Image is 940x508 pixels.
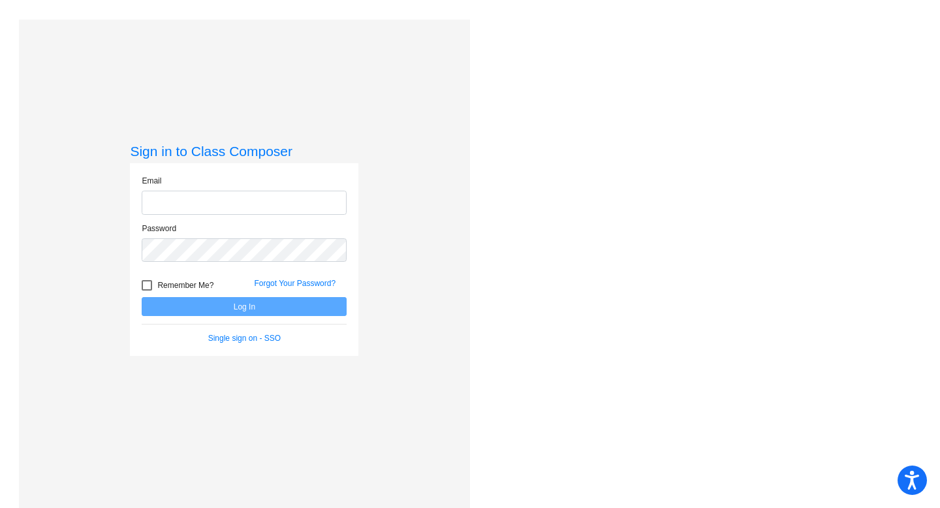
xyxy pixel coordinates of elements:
button: Log In [142,297,347,316]
a: Forgot Your Password? [254,279,336,288]
span: Remember Me? [157,278,213,293]
a: Single sign on - SSO [208,334,281,343]
label: Email [142,175,161,187]
label: Password [142,223,176,234]
h3: Sign in to Class Composer [130,143,358,159]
